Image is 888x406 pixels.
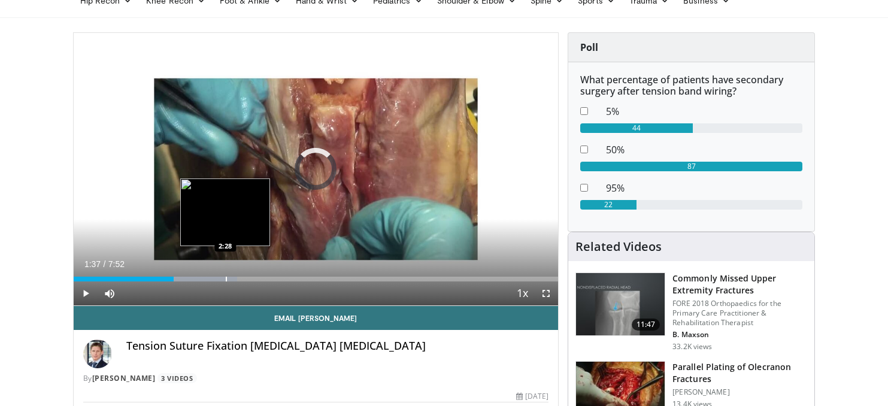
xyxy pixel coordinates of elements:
[180,178,270,246] img: image.jpeg
[580,41,598,54] strong: Poll
[672,299,807,328] p: FORE 2018 Orthopaedics for the Primary Care Practitioner & Rehabilitation Therapist
[672,342,712,352] p: 33.2K views
[74,33,559,306] video-js: Video Player
[632,319,660,331] span: 11:47
[575,240,662,254] h4: Related Videos
[74,277,559,281] div: Progress Bar
[672,330,807,340] p: B. Maxson
[83,373,549,384] div: By
[580,74,802,97] h6: What percentage of patients have secondary surgery after tension band wiring?
[83,340,112,368] img: Avatar
[98,281,122,305] button: Mute
[575,272,807,352] a: 11:47 Commonly Missed Upper Extremity Fractures FORE 2018 Orthopaedics for the Primary Care Pract...
[104,259,106,269] span: /
[672,272,807,296] h3: Commonly Missed Upper Extremity Fractures
[580,162,802,171] div: 87
[108,259,125,269] span: 7:52
[576,273,665,335] img: b2c65235-e098-4cd2-ab0f-914df5e3e270.150x105_q85_crop-smart_upscale.jpg
[157,373,197,383] a: 3 Videos
[84,259,101,269] span: 1:37
[74,306,559,330] a: Email [PERSON_NAME]
[534,281,558,305] button: Fullscreen
[510,281,534,305] button: Playback Rate
[597,104,811,119] dd: 5%
[672,387,807,397] p: [PERSON_NAME]
[74,281,98,305] button: Play
[672,361,807,385] h3: Parallel Plating of Olecranon Fractures
[580,200,637,210] div: 22
[597,181,811,195] dd: 95%
[92,373,156,383] a: [PERSON_NAME]
[597,143,811,157] dd: 50%
[126,340,549,353] h4: Tension Suture Fixation [MEDICAL_DATA] [MEDICAL_DATA]
[516,391,548,402] div: [DATE]
[580,123,693,133] div: 44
